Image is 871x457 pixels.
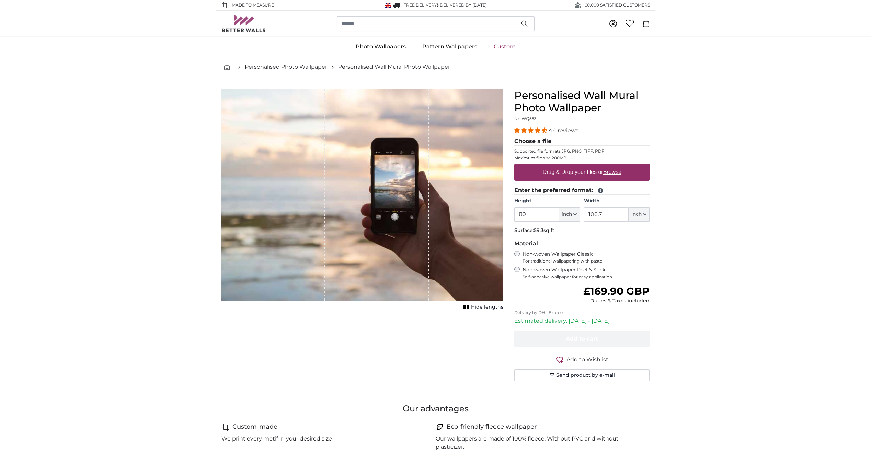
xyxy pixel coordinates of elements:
[221,89,503,312] div: 1 of 1
[514,148,650,154] p: Supported file formats JPG, PNG, TIFF, PDF
[514,127,549,134] span: 4.34 stars
[534,227,554,233] span: 59.3sq ft
[514,310,650,315] p: Delivery by DHL Express
[221,435,332,443] p: We print every motif in your desired size
[232,2,274,8] span: Made to Measure
[514,355,650,364] button: Add to Wishlist
[514,186,650,195] legend: Enter the preferred format:
[514,331,650,347] button: Add to cart
[221,56,650,78] nav: breadcrumbs
[629,207,650,222] button: inch
[347,38,414,56] a: Photo Wallpapers
[583,285,650,298] span: £169.90 GBP
[566,356,608,364] span: Add to Wishlist
[485,38,524,56] a: Custom
[514,369,650,381] button: Send product by e-mail
[403,2,438,8] span: FREE delivery!
[583,298,650,304] div: Duties & Taxes included
[436,435,644,451] p: Our wallpapers are made of 100% fleece. Without PVC and without plasticizer.
[221,15,266,32] img: Betterwalls
[603,169,621,175] u: Browse
[523,274,650,280] span: Self-adhesive wallpaper for easy application
[585,2,650,8] span: 60,000 SATISFIED CUSTOMERS
[245,63,327,71] a: Personalised Photo Wallpaper
[514,137,650,146] legend: Choose a file
[549,127,578,134] span: 44 reviews
[447,422,537,432] h4: Eco-friendly fleece wallpaper
[631,211,642,218] span: inch
[414,38,485,56] a: Pattern Wallpapers
[514,89,650,114] h1: Personalised Wall Mural Photo Wallpaper
[514,116,537,121] span: Nr. WQ553
[514,155,650,161] p: Maximum file size 200MB.
[540,165,624,179] label: Drag & Drop your files or
[221,403,650,414] h3: Our advantages
[338,63,450,71] a: Personalised Wall Mural Photo Wallpaper
[562,211,572,218] span: inch
[438,2,487,8] span: -
[471,304,503,311] span: Hide lengths
[559,207,580,222] button: inch
[385,3,391,8] img: United Kingdom
[514,239,650,248] legend: Material
[514,317,650,325] p: Estimated delivery: [DATE] - [DATE]
[232,422,277,432] h4: Custom-made
[523,251,650,264] label: Non-woven Wallpaper Classic
[566,335,598,342] span: Add to cart
[461,302,503,312] button: Hide lengths
[584,198,650,204] label: Width
[440,2,487,8] span: Delivered by [DATE]
[514,227,650,234] p: Surface:
[514,198,580,204] label: Height
[523,258,650,264] span: For traditional wallpapering with paste
[523,267,650,280] label: Non-woven Wallpaper Peel & Stick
